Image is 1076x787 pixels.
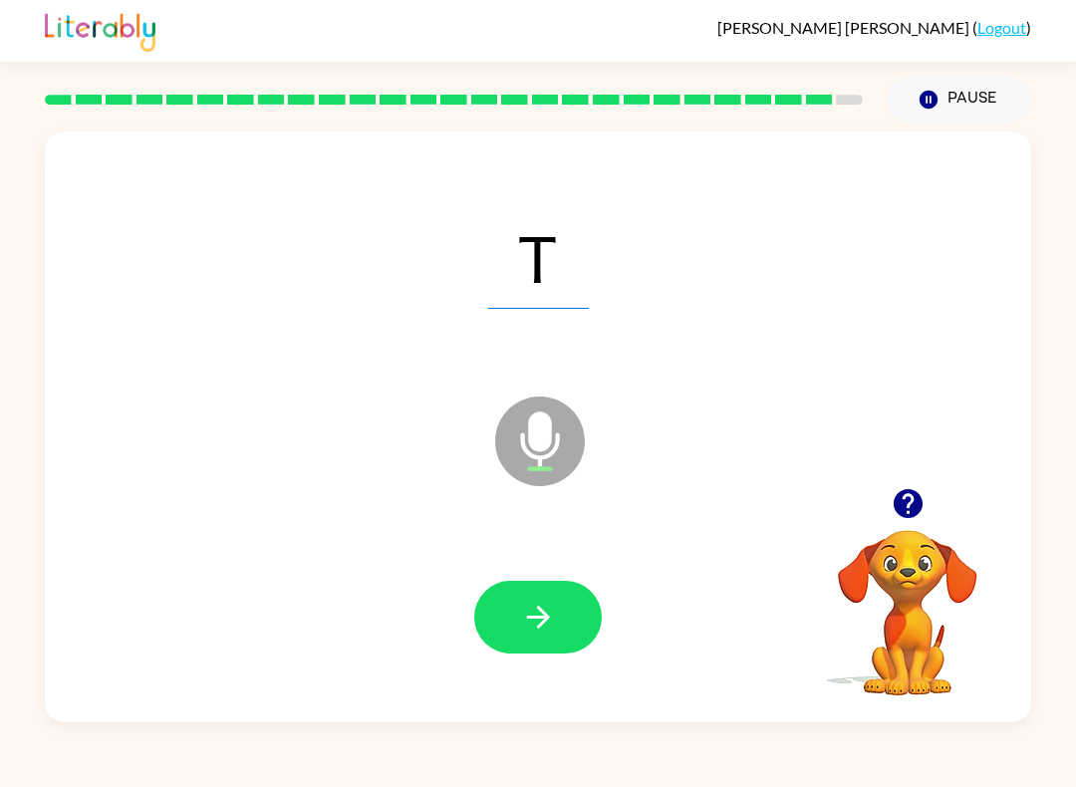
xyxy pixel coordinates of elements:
[717,18,1031,37] div: ( )
[717,18,972,37] span: [PERSON_NAME] [PERSON_NAME]
[808,499,1007,698] video: Your browser must support playing .mp4 files to use Literably. Please try using another browser.
[488,205,589,309] span: T
[977,18,1026,37] a: Logout
[45,8,155,52] img: Literably
[887,77,1031,123] button: Pause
